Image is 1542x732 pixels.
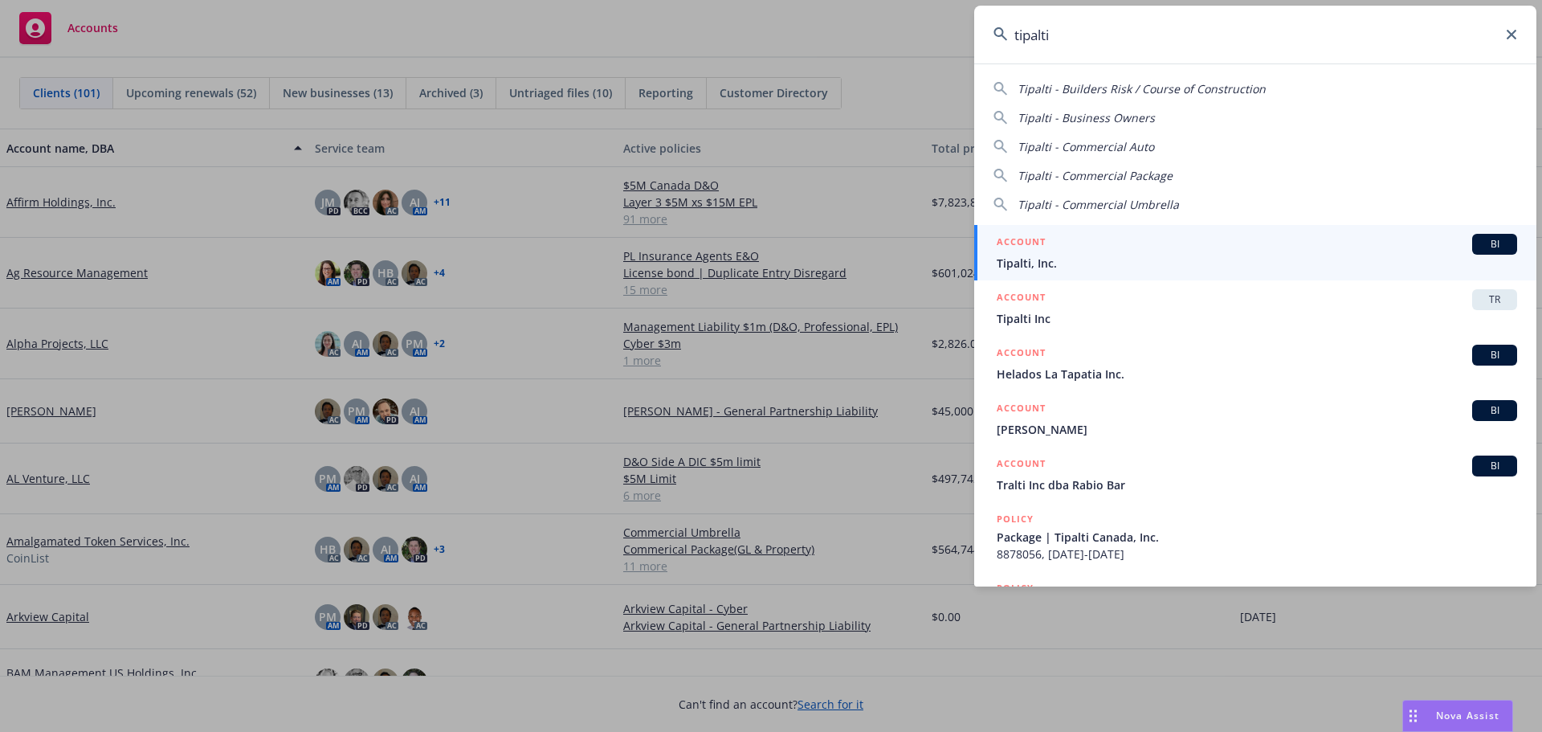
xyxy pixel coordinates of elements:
span: TR [1479,292,1511,307]
span: Tipalti - Commercial Umbrella [1018,197,1179,212]
span: Helados La Tapatia Inc. [997,366,1517,382]
a: ACCOUNTBIHelados La Tapatia Inc. [974,336,1536,391]
span: Tipalti - Builders Risk / Course of Construction [1018,81,1266,96]
span: Nova Assist [1436,709,1499,722]
a: POLICY [974,571,1536,640]
span: Tipalti Inc [997,310,1517,327]
a: ACCOUNTBITipalti, Inc. [974,225,1536,280]
div: Drag to move [1403,701,1423,731]
span: BI [1479,348,1511,362]
h5: ACCOUNT [997,456,1046,475]
span: BI [1479,459,1511,473]
h5: ACCOUNT [997,234,1046,253]
button: Nova Assist [1402,700,1513,732]
span: Tipalti - Commercial Auto [1018,139,1154,154]
span: Package | Tipalti Canada, Inc. [997,529,1517,546]
h5: POLICY [997,580,1034,596]
a: ACCOUNTBITralti Inc dba Rabio Bar [974,447,1536,502]
h5: ACCOUNT [997,345,1046,364]
span: BI [1479,403,1511,418]
h5: POLICY [997,511,1034,527]
span: Tralti Inc dba Rabio Bar [997,476,1517,493]
span: BI [1479,237,1511,251]
h5: ACCOUNT [997,289,1046,309]
a: ACCOUNTBI[PERSON_NAME] [974,391,1536,447]
span: Tipalti - Business Owners [1018,110,1155,125]
a: POLICYPackage | Tipalti Canada, Inc.8878056, [DATE]-[DATE] [974,502,1536,571]
input: Search... [974,6,1536,63]
span: Tipalti, Inc. [997,255,1517,272]
h5: ACCOUNT [997,400,1046,419]
span: Tipalti - Commercial Package [1018,168,1173,183]
a: ACCOUNTTRTipalti Inc [974,280,1536,336]
span: [PERSON_NAME] [997,421,1517,438]
span: 8878056, [DATE]-[DATE] [997,546,1517,562]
